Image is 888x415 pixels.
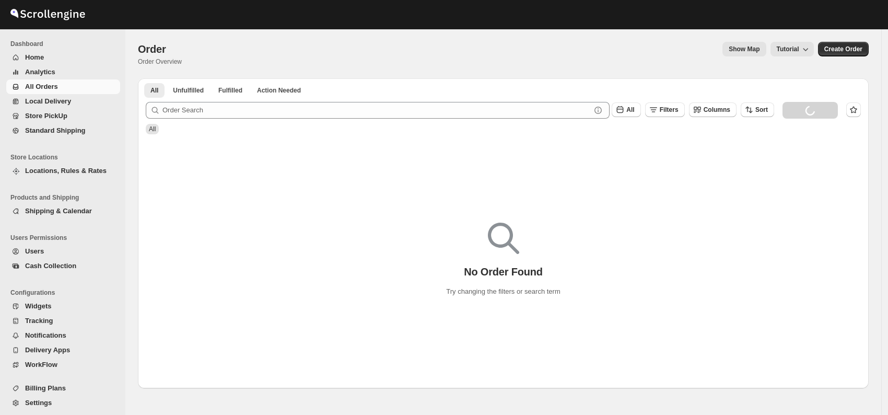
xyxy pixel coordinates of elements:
button: Cash Collection [6,259,120,273]
span: Order [138,43,166,55]
button: Create custom order [818,42,869,56]
button: Locations, Rules & Rates [6,164,120,178]
button: All [144,83,165,98]
span: Users Permissions [10,234,120,242]
p: No Order Found [464,266,543,278]
span: Store Locations [10,153,120,162]
span: Analytics [25,68,55,76]
span: Notifications [25,331,66,339]
button: Columns [689,102,737,117]
span: Dashboard [10,40,120,48]
button: Delivery Apps [6,343,120,358]
p: Order Overview [138,57,182,66]
span: Create Order [824,45,862,53]
button: Tracking [6,314,120,328]
span: Tutorial [777,45,799,53]
span: Sort [755,106,768,113]
span: Show Map [729,45,760,53]
span: Fulfilled [218,86,242,95]
button: Settings [6,396,120,410]
span: Cash Collection [25,262,76,270]
button: Tutorial [770,42,814,56]
span: Configurations [10,289,120,297]
button: All [612,102,640,117]
button: Widgets [6,299,120,314]
button: Filters [645,102,685,117]
span: Delivery Apps [25,346,70,354]
button: Shipping & Calendar [6,204,120,218]
span: Filters [660,106,679,113]
span: Store PickUp [25,112,67,120]
span: Locations, Rules & Rates [25,167,107,175]
span: Home [25,53,44,61]
button: Notifications [6,328,120,343]
button: Map action label [722,42,766,56]
button: Fulfilled [212,83,249,98]
span: All [626,106,634,113]
img: Empty search results [488,223,519,254]
button: Users [6,244,120,259]
input: Order Search [162,102,591,119]
span: Tracking [25,317,53,325]
span: Action Needed [257,86,301,95]
span: All Orders [25,83,58,90]
span: Unfulfilled [173,86,204,95]
span: WorkFlow [25,361,57,368]
button: Unfulfilled [167,83,210,98]
button: WorkFlow [6,358,120,372]
span: Standard Shipping [25,126,86,134]
span: Settings [25,399,52,407]
button: Analytics [6,65,120,79]
span: Billing Plans [25,384,66,392]
button: All Orders [6,79,120,94]
span: Local Delivery [25,97,71,105]
button: ActionNeeded [251,83,307,98]
button: Sort [741,102,774,117]
span: Users [25,247,44,255]
p: Try changing the filters or search term [446,286,560,297]
span: Products and Shipping [10,193,120,202]
span: All [150,86,158,95]
span: All [149,125,156,133]
span: Widgets [25,302,51,310]
span: Shipping & Calendar [25,207,92,215]
button: Home [6,50,120,65]
span: Columns [704,106,730,113]
button: Billing Plans [6,381,120,396]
